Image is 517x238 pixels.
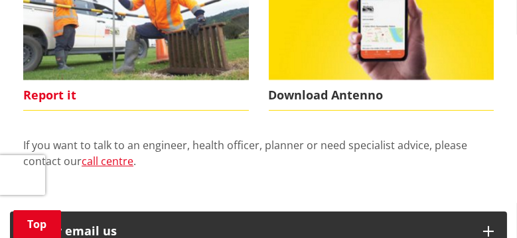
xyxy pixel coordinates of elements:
div: Call or email us [23,225,470,238]
a: call centre [82,154,133,168]
div: If you want to talk to an engineer, health officer, planner or need specialist advice, please con... [23,137,494,185]
iframe: Messenger Launcher [456,182,504,230]
span: Download Antenno [269,80,494,111]
span: Report it [23,80,249,111]
a: Top [13,210,61,238]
